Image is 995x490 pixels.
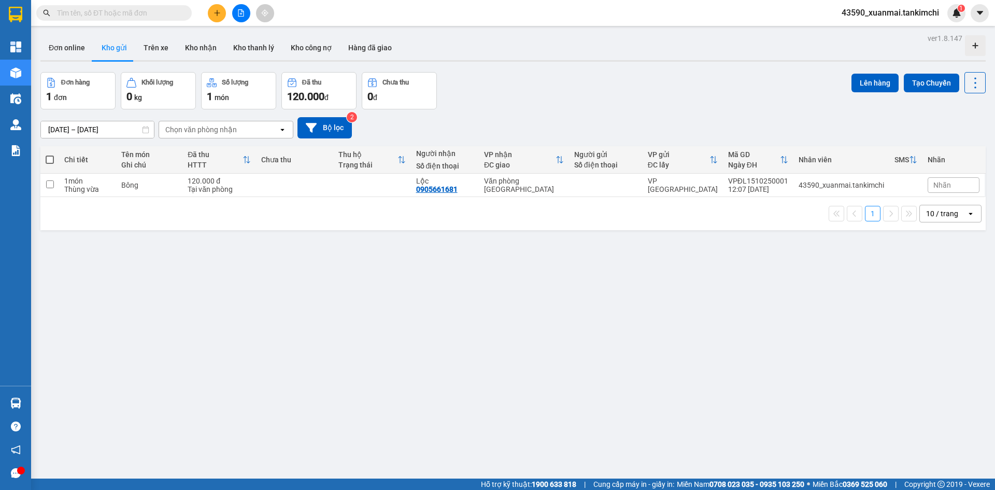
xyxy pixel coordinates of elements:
[57,7,179,19] input: Tìm tên, số ĐT hoặc mã đơn
[728,150,780,159] div: Mã GD
[484,161,556,169] div: ĐC giao
[894,156,909,164] div: SMS
[416,162,474,170] div: Số điện thoại
[208,4,226,22] button: plus
[843,480,887,488] strong: 0369 525 060
[11,468,21,478] span: message
[10,398,21,409] img: warehouse-icon
[933,181,951,189] span: Nhãn
[965,35,986,56] div: Tạo kho hàng mới
[928,33,962,44] div: ver 1.8.147
[222,79,248,86] div: Số lượng
[338,150,397,159] div: Thu hộ
[643,146,723,174] th: Toggle SortBy
[975,8,985,18] span: caret-down
[237,9,245,17] span: file-add
[188,185,251,193] div: Tại văn phòng
[966,209,975,218] svg: open
[807,482,810,486] span: ⚪️
[297,117,352,138] button: Bộ lọc
[324,93,329,102] span: đ
[278,125,287,134] svg: open
[677,479,804,490] span: Miền Nam
[723,146,793,174] th: Toggle SortBy
[799,156,884,164] div: Nhân viên
[593,479,674,490] span: Cung cấp máy in - giấy in:
[574,150,637,159] div: Người gửi
[813,479,887,490] span: Miền Bắc
[347,112,357,122] sup: 2
[61,79,90,86] div: Đơn hàng
[574,161,637,169] div: Số điện thoại
[188,161,243,169] div: HTTT
[928,156,979,164] div: Nhãn
[648,177,718,193] div: VP [GEOGRAPHIC_DATA]
[532,480,576,488] strong: 1900 633 818
[367,90,373,103] span: 0
[188,150,243,159] div: Đã thu
[799,181,884,189] div: 43590_xuanmai.tankimchi
[851,74,899,92] button: Lên hàng
[484,150,556,159] div: VP nhận
[728,161,780,169] div: Ngày ĐH
[479,146,569,174] th: Toggle SortBy
[141,79,173,86] div: Khối lượng
[833,6,947,19] span: 43590_xuanmai.tankimchi
[41,121,154,138] input: Select a date range.
[10,41,21,52] img: dashboard-icon
[121,161,177,169] div: Ghi chú
[121,72,196,109] button: Khối lượng0kg
[182,146,256,174] th: Toggle SortBy
[232,4,250,22] button: file-add
[54,93,67,102] span: đơn
[481,479,576,490] span: Hỗ trợ kỹ thuật:
[382,79,409,86] div: Chưa thu
[215,93,229,102] span: món
[64,156,111,164] div: Chi tiết
[302,79,321,86] div: Đã thu
[926,208,958,219] div: 10 / trang
[952,8,961,18] img: icon-new-feature
[207,90,212,103] span: 1
[165,124,237,135] div: Chọn văn phòng nhận
[484,177,564,193] div: Văn phòng [GEOGRAPHIC_DATA]
[373,93,377,102] span: đ
[416,177,474,185] div: Lộc
[282,35,340,60] button: Kho công nợ
[40,72,116,109] button: Đơn hàng1đơn
[333,146,410,174] th: Toggle SortBy
[728,185,788,193] div: 12:07 [DATE]
[9,7,22,22] img: logo-vxr
[93,35,135,60] button: Kho gửi
[281,72,357,109] button: Đã thu120.000đ
[43,9,50,17] span: search
[11,445,21,455] span: notification
[648,150,709,159] div: VP gửi
[10,145,21,156] img: solution-icon
[64,177,111,185] div: 1 món
[121,181,177,189] div: Bông
[46,90,52,103] span: 1
[728,177,788,185] div: VPĐL1510250001
[126,90,132,103] span: 0
[362,72,437,109] button: Chưa thu0đ
[188,177,251,185] div: 120.000 đ
[256,4,274,22] button: aim
[261,9,268,17] span: aim
[958,5,965,12] sup: 1
[177,35,225,60] button: Kho nhận
[937,481,945,488] span: copyright
[40,35,93,60] button: Đơn online
[10,93,21,104] img: warehouse-icon
[895,479,897,490] span: |
[287,90,324,103] span: 120.000
[584,479,586,490] span: |
[201,72,276,109] button: Số lượng1món
[904,74,959,92] button: Tạo Chuyến
[11,422,21,431] span: question-circle
[959,5,963,12] span: 1
[338,161,397,169] div: Trạng thái
[10,119,21,130] img: warehouse-icon
[121,150,177,159] div: Tên món
[134,93,142,102] span: kg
